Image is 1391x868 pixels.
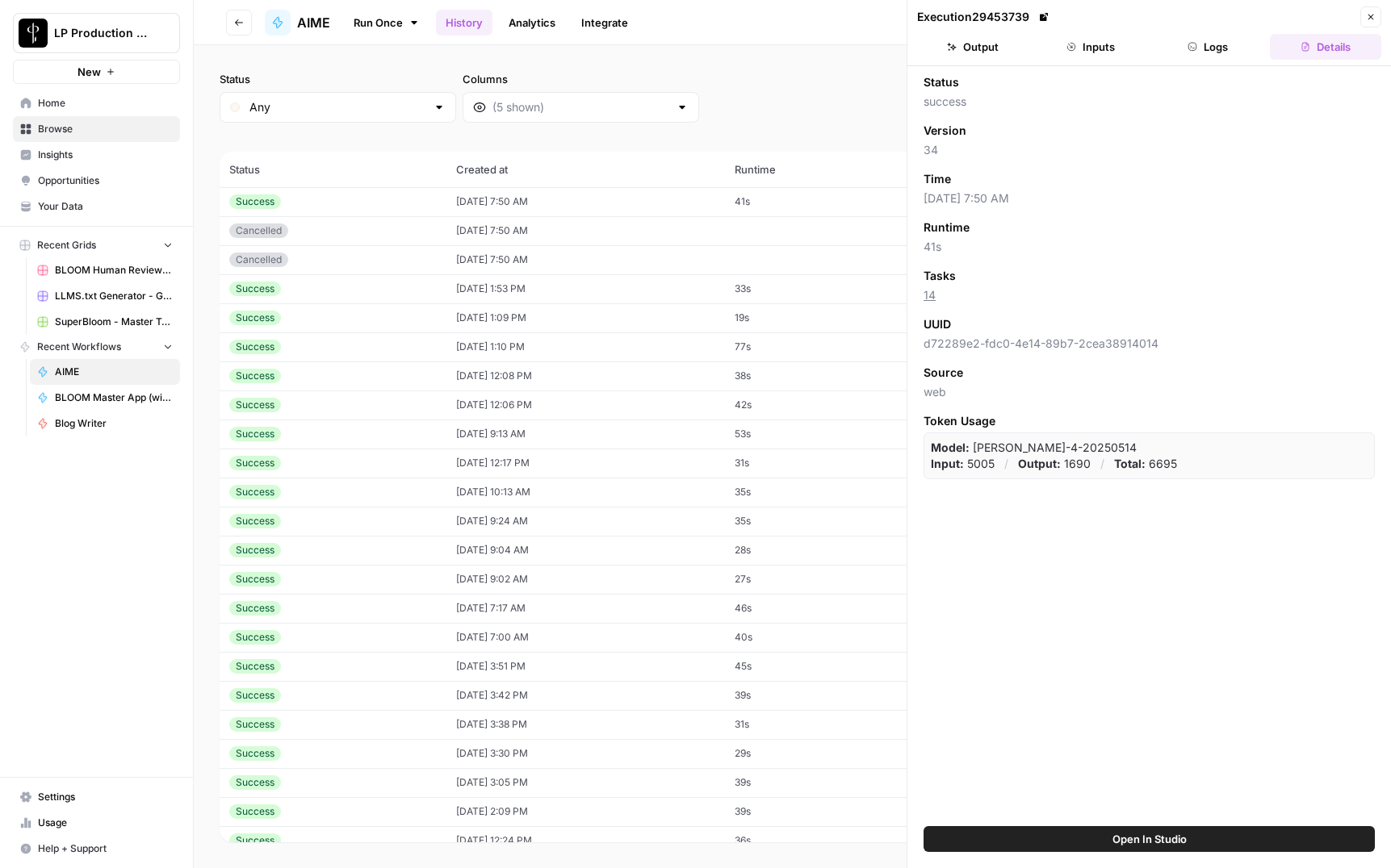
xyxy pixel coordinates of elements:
span: Settings [38,790,173,804]
td: [DATE] 3:30 PM [446,739,725,768]
span: Insights [38,148,173,162]
button: Help + Support [13,836,180,862]
td: [DATE] 1:09 PM [446,303,725,332]
a: AIME [30,359,180,385]
a: Browse [13,116,180,142]
div: Success [229,804,281,819]
td: [DATE] 12:17 PM [446,449,725,478]
div: Success [229,630,281,645]
button: Output [917,34,1029,60]
th: Status [220,152,446,187]
td: 46s [725,594,900,623]
span: Your Data [38,199,173,214]
div: Success [229,746,281,761]
td: [DATE] 7:17 AM [446,594,725,623]
strong: Total: [1114,457,1146,470]
td: [DATE] 2:09 PM [446,797,725,826]
span: 41s [924,239,1375,255]
div: Success [229,601,281,616]
div: Success [229,194,281,209]
button: Workspace: LP Production Workloads [13,13,180,53]
div: Success [229,717,281,732]
button: New [13,60,180,84]
td: 35s [725,478,900,507]
div: Success [229,833,281,848]
td: 40s [725,623,900,652]
button: Open In Studio [924,826,1375,852]
span: Source [924,365,963,381]
div: Success [229,572,281,586]
span: SuperBloom - Master Topic List [55,315,173,329]
td: [DATE] 7:50 AM [446,245,725,274]
span: Opportunities [38,173,173,188]
span: Usage [38,816,173,830]
td: [DATE] 3:51 PM [446,652,725,681]
a: 14 [924,288,936,302]
td: [DATE] 7:00 AM [446,623,725,652]
div: Cancelled [229,252,288,267]
img: LP Production Workloads Logo [19,19,48,48]
a: SuperBloom - Master Topic List [30,309,180,335]
a: History [436,10,492,35]
td: 42s [725,390,900,419]
td: 28s [725,536,900,565]
span: web [924,384,1375,400]
td: 39s [725,797,900,826]
td: [DATE] 1:53 PM [446,274,725,303]
div: Execution 29453739 [917,9,1052,25]
div: Success [229,427,281,441]
td: 31s [725,449,900,478]
span: Recent Grids [37,238,96,252]
td: [DATE] 3:05 PM [446,768,725,797]
span: AIME [55,365,173,379]
div: Success [229,311,281,325]
span: Recent Workflows [37,340,121,354]
span: Time [924,171,951,187]
div: Success [229,485,281,499]
a: Integrate [572,10,638,35]
input: (5 shown) [492,99,669,115]
a: Opportunities [13,168,180,194]
td: [DATE] 12:06 PM [446,390,725,419]
button: Recent Workflows [13,335,180,359]
a: BLOOM Master App (with human review) [30,385,180,411]
button: Recent Grids [13,233,180,257]
input: Any [249,99,426,115]
span: LLMS.txt Generator - Grid [55,289,173,303]
div: Success [229,775,281,790]
span: New [78,64,101,80]
a: AIME [265,10,330,35]
span: Help + Support [38,841,173,856]
span: Version [924,123,966,139]
span: [DATE] 7:50 AM [924,190,1375,207]
a: BLOOM Human Review (ver2) [30,257,180,283]
span: d72289e2-fdc0-4e14-89b7-2cea38914014 [924,336,1375,352]
td: 39s [725,681,900,710]
span: Token Usage [924,413,1375,429]
button: Details [1270,34,1381,60]
p: 6695 [1114,456,1177,472]
a: Run Once [343,9,429,36]
td: [DATE] 7:50 AM [446,187,725,216]
div: Success [229,456,281,470]
div: Success [229,543,281,557]
span: BLOOM Master App (with human review) [55,390,173,405]
span: 34 [924,142,1375,158]
td: [DATE] 12:24 PM [446,826,725,855]
td: 29s [725,739,900,768]
td: [DATE] 3:42 PM [446,681,725,710]
th: Created at [446,152,725,187]
td: [DATE] 12:08 PM [446,361,725,390]
a: Settings [13,784,180,810]
p: 1690 [1018,456,1091,472]
p: / [1004,456,1008,472]
td: [DATE] 10:13 AM [446,478,725,507]
a: Analytics [499,10,565,35]
a: LLMS.txt Generator - Grid [30,283,180,309]
td: 27s [725,565,900,594]
div: Success [229,282,281,296]
label: Columns [463,71,699,87]
a: Home [13,90,180,116]
td: 19s [725,303,900,332]
a: Insights [13,142,180,168]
